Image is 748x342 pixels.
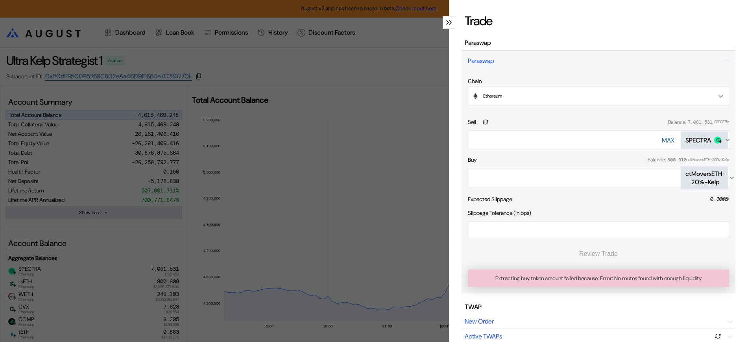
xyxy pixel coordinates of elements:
[662,131,674,150] button: MAX
[465,317,494,325] div: New Order
[468,196,512,203] div: Expected Slippage
[681,131,728,149] button: Open menu for selecting token for payment
[468,118,476,126] div: Sell
[714,120,729,124] div: SPECTRA
[468,156,477,163] div: Buy
[688,157,729,162] div: ctMoversETH-20%-Kelp
[468,209,531,216] div: Slippage Tolerance (in bps)
[688,119,713,125] div: 7,061.531
[468,244,729,263] button: Review Trade
[465,39,491,47] div: Paraswap
[465,332,502,340] div: Active TWAPs
[718,139,722,144] img: svg+xml,%3c
[648,157,666,163] div: Balance:
[468,78,729,85] div: Chain
[668,119,686,126] div: Balance:
[667,157,687,163] div: 800.510
[662,136,674,144] div: MAX
[685,136,711,144] div: SPECTRA
[714,137,721,144] img: spectra.jpg
[472,93,478,99] img: svg+xml,%3c
[465,13,492,29] div: Trade
[474,93,502,99] div: Ethereum
[495,273,702,284] div: Extracting buy token amount failed because: Error: No routes found with enough liquidity
[685,170,726,186] div: ctMoversETH-20%-Kelp
[468,57,494,65] div: Paraswap
[465,303,482,311] div: TWAP
[468,86,729,106] button: Open menu
[710,196,729,203] div: 0.000%
[681,166,728,189] button: Open menu for selecting token for payment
